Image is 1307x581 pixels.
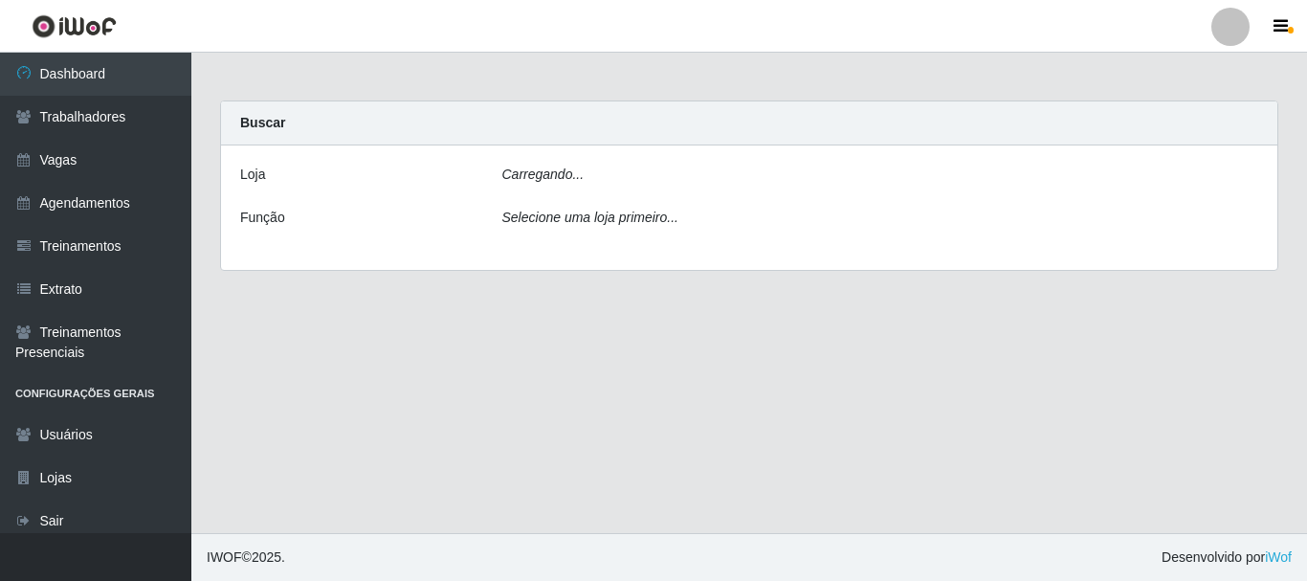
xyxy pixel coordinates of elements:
strong: Buscar [240,115,285,130]
span: © 2025 . [207,547,285,568]
i: Carregando... [502,167,585,182]
label: Loja [240,165,265,185]
i: Selecione uma loja primeiro... [502,210,678,225]
span: IWOF [207,549,242,565]
a: iWof [1265,549,1292,565]
label: Função [240,208,285,228]
img: CoreUI Logo [32,14,117,38]
span: Desenvolvido por [1162,547,1292,568]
